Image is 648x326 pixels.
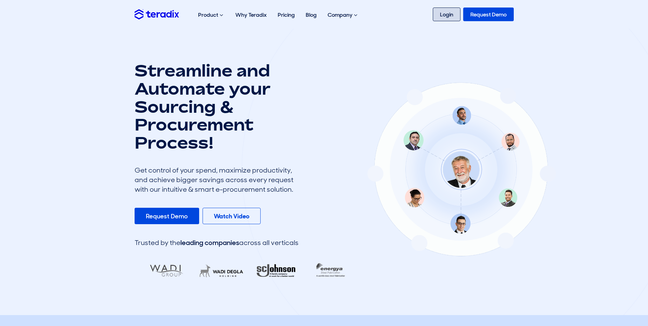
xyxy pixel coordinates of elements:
a: Pricing [272,4,300,26]
div: Get control of your spend, maximize productivity, and achieve bigger savings across every request... [135,165,299,194]
a: Blog [300,4,322,26]
h1: Streamline and Automate your Sourcing & Procurement Process! [135,62,299,152]
div: Trusted by the across all verticals [135,238,299,247]
a: Request Demo [463,8,514,21]
span: leading companies [180,238,239,247]
img: LifeMakers [193,260,248,282]
b: Watch Video [214,212,249,220]
img: Teradix logo [135,9,179,19]
a: Request Demo [135,208,199,224]
a: Watch Video [203,208,261,224]
div: Product [193,4,230,26]
div: Company [322,4,364,26]
img: RA [247,260,303,282]
a: Login [433,8,460,21]
a: Why Teradix [230,4,272,26]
